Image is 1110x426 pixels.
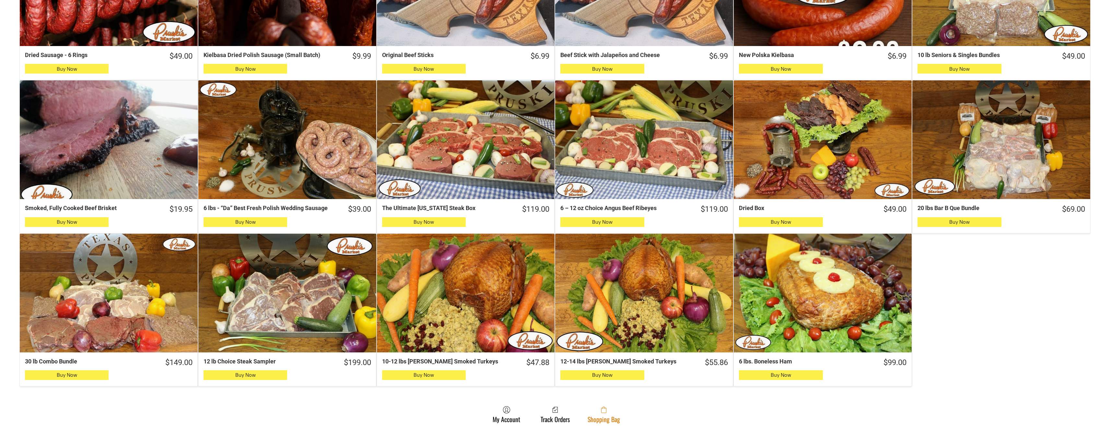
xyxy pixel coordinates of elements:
[25,51,153,59] div: Dried Sausage - 6 Rings
[414,372,434,378] span: Buy Now
[169,51,193,61] div: $49.00
[917,51,1045,59] div: 10 lb Seniors & Singles Bundles
[705,358,728,368] div: $55.86
[382,370,466,380] button: Buy Now
[739,51,871,59] div: New Polska Kielbasa
[198,204,376,214] a: $39.006 lbs - “Da” Best Fresh Polish Wedding Sausage
[489,406,523,423] a: My Account
[949,219,970,225] span: Buy Now
[560,64,644,74] button: Buy Now
[20,51,198,61] a: $49.00Dried Sausage - 6 Rings
[204,204,331,212] div: 6 lbs - “Da” Best Fresh Polish Wedding Sausage
[25,217,109,227] button: Buy Now
[522,204,549,214] div: $119.00
[20,80,198,199] a: Smoked, Fully Cooked Beef Brisket
[555,358,733,368] a: $55.8612-14 lbs [PERSON_NAME] Smoked Turkeys
[739,370,823,380] button: Buy Now
[382,358,510,365] div: 10-12 lbs [PERSON_NAME] Smoked Turkeys
[169,204,193,214] div: $19.95
[20,204,198,214] a: $19.95Smoked, Fully Cooked Beef Brisket
[555,51,733,61] a: $6.99Beef Stick with Jalapeños and Cheese
[198,358,376,368] a: $199.0012 lb Choice Steak Sampler
[1062,51,1085,61] div: $49.00
[382,51,514,59] div: Original Beef Sticks
[377,204,555,214] a: $119.00The Ultimate [US_STATE] Steak Box
[888,51,906,61] div: $6.99
[377,80,555,199] a: The Ultimate Texas Steak Box
[709,51,728,61] div: $6.99
[377,358,555,368] a: $47.8810-12 lbs [PERSON_NAME] Smoked Turkeys
[537,406,573,423] a: Track Orders
[739,204,867,212] div: Dried Box
[198,234,376,352] a: 12 lb Choice Steak Sampler
[204,217,287,227] button: Buy Now
[739,64,823,74] button: Buy Now
[235,372,256,378] span: Buy Now
[949,66,970,72] span: Buy Now
[382,217,466,227] button: Buy Now
[377,234,555,352] a: 10-12 lbs Pruski&#39;s Smoked Turkeys
[560,358,688,365] div: 12-14 lbs [PERSON_NAME] Smoked Turkeys
[555,234,733,352] a: 12-14 lbs Pruski&#39;s Smoked Turkeys
[204,51,335,59] div: Kielbasa Dried Polish Sausage (Small Batch)
[344,358,371,368] div: $199.00
[560,370,644,380] button: Buy Now
[739,358,867,365] div: 6 lbs. Boneless Ham
[235,219,256,225] span: Buy Now
[204,358,327,365] div: 12 lb Choice Steak Sampler
[204,64,287,74] button: Buy Now
[592,372,613,378] span: Buy Now
[883,358,906,368] div: $99.00
[734,51,912,61] a: $6.99New Polska Kielbasa
[771,372,791,378] span: Buy Now
[20,234,198,352] a: 30 lb Combo Bundle
[198,80,376,199] a: 6 lbs - “Da” Best Fresh Polish Wedding Sausage
[917,204,1045,212] div: 20 lbs Bar B Que Bundle
[377,51,555,61] a: $6.99Original Beef Sticks
[198,51,376,61] a: $9.99Kielbasa Dried Polish Sausage (Small Batch)
[592,66,613,72] span: Buy Now
[912,51,1090,61] a: $49.0010 lb Seniors & Singles Bundles
[771,66,791,72] span: Buy Now
[701,204,728,214] div: $119.00
[734,358,912,368] a: $99.006 lbs. Boneless Ham
[912,80,1090,199] a: 20 lbs Bar B Que Bundle
[414,66,434,72] span: Buy Now
[912,204,1090,214] a: $69.0020 lbs Bar B Que Bundle
[526,358,549,368] div: $47.88
[584,406,623,423] a: Shopping Bag
[560,51,692,59] div: Beef Stick with Jalapeños and Cheese
[555,80,733,199] a: 6 – 12 oz Choice Angus Beef Ribeyes
[382,64,466,74] button: Buy Now
[25,64,109,74] button: Buy Now
[734,80,912,199] a: Dried Box
[883,204,906,214] div: $49.00
[20,358,198,368] a: $149.0030 lb Combo Bundle
[739,217,823,227] button: Buy Now
[57,219,77,225] span: Buy Now
[25,370,109,380] button: Buy Now
[165,358,193,368] div: $149.00
[1062,204,1085,214] div: $69.00
[592,219,613,225] span: Buy Now
[57,372,77,378] span: Buy Now
[560,204,684,212] div: 6 – 12 oz Choice Angus Beef Ribeyes
[555,204,733,214] a: $119.006 – 12 oz Choice Angus Beef Ribeyes
[771,219,791,225] span: Buy Now
[734,204,912,214] a: $49.00Dried Box
[25,204,153,212] div: Smoked, Fully Cooked Beef Brisket
[917,217,1001,227] button: Buy Now
[917,64,1001,74] button: Buy Now
[352,51,371,61] div: $9.99
[382,204,506,212] div: The Ultimate [US_STATE] Steak Box
[204,370,287,380] button: Buy Now
[560,217,644,227] button: Buy Now
[348,204,371,214] div: $39.00
[25,358,148,365] div: 30 lb Combo Bundle
[235,66,256,72] span: Buy Now
[734,234,912,352] a: 6 lbs. Boneless Ham
[57,66,77,72] span: Buy Now
[414,219,434,225] span: Buy Now
[531,51,549,61] div: $6.99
